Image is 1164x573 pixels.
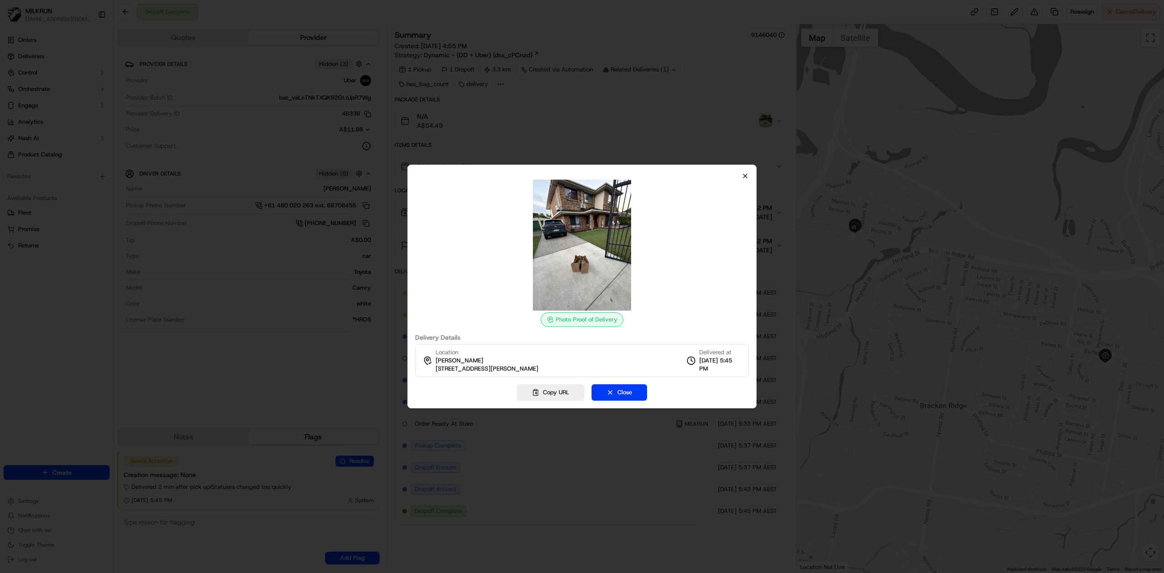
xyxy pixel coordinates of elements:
[541,312,623,327] div: Photo Proof of Delivery
[415,334,749,341] label: Delivery Details
[592,384,647,401] button: Close
[517,180,647,311] img: photo_proof_of_delivery image
[436,365,538,373] span: [STREET_ADDRESS][PERSON_NAME]
[436,357,483,365] span: [PERSON_NAME]
[699,348,741,357] span: Delivered at
[699,357,741,373] span: [DATE] 5:45 PM
[517,384,584,401] button: Copy URL
[436,348,458,357] span: Location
